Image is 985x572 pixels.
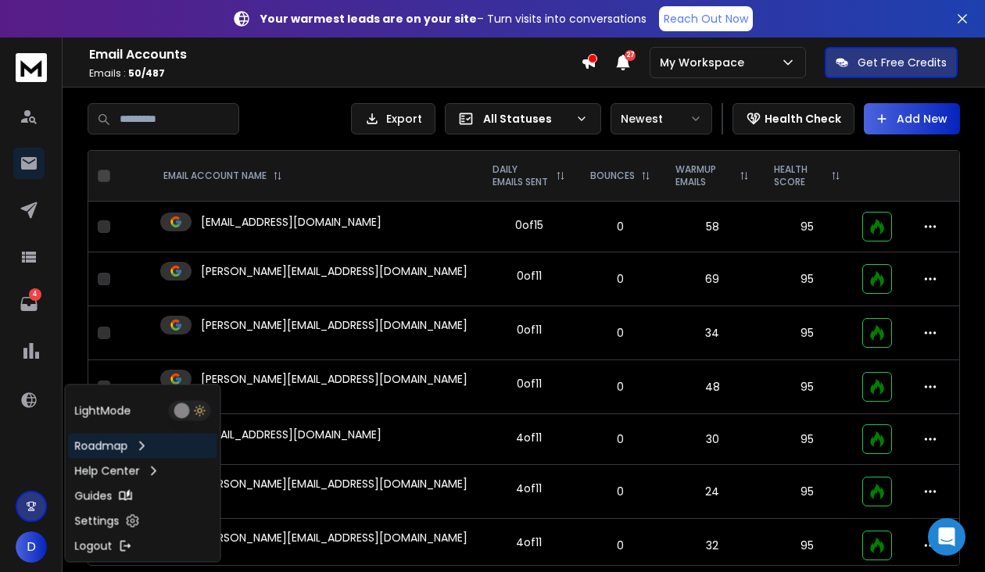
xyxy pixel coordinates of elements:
[765,111,841,127] p: Health Check
[659,6,753,31] a: Reach Out Now
[587,379,654,395] p: 0
[517,376,542,391] div: 0 of 11
[260,11,477,27] strong: Your warmest leads are on your site
[663,414,761,465] td: 30
[13,288,45,320] a: 4
[75,403,131,419] p: Light Mode
[660,55,750,70] p: My Workspace
[29,288,41,301] p: 4
[201,317,467,333] p: [PERSON_NAME][EMAIL_ADDRESS][DOMAIN_NAME]
[69,434,217,459] a: Roadmap
[75,438,128,454] p: Roadmap
[663,202,761,252] td: 58
[825,47,958,78] button: Get Free Credits
[858,55,947,70] p: Get Free Credits
[69,484,217,509] a: Guides
[89,67,581,80] p: Emails :
[761,202,853,252] td: 95
[761,465,853,519] td: 95
[16,531,47,563] button: D
[774,163,825,188] p: HEALTH SCORE
[587,484,654,499] p: 0
[69,509,217,534] a: Settings
[587,219,654,234] p: 0
[587,271,654,287] p: 0
[625,50,636,61] span: 27
[483,111,569,127] p: All Statuses
[201,427,381,442] p: [EMAIL_ADDRESS][DOMAIN_NAME]
[761,252,853,306] td: 95
[587,325,654,341] p: 0
[201,530,467,545] p: [PERSON_NAME][EMAIL_ADDRESS][DOMAIN_NAME]
[675,163,733,188] p: WARMUP EMAILS
[75,513,120,529] p: Settings
[663,252,761,306] td: 69
[517,322,542,338] div: 0 of 11
[928,518,965,556] div: Open Intercom Messenger
[761,414,853,465] td: 95
[201,214,381,230] p: [EMAIL_ADDRESS][DOMAIN_NAME]
[163,170,282,182] div: EMAIL ACCOUNT NAME
[663,306,761,360] td: 34
[128,66,165,80] span: 50 / 487
[69,459,217,484] a: Help Center
[663,465,761,519] td: 24
[761,306,853,360] td: 95
[515,217,543,233] div: 0 of 15
[761,360,853,414] td: 95
[590,170,635,182] p: BOUNCES
[517,268,542,284] div: 0 of 11
[201,371,467,387] p: [PERSON_NAME][EMAIL_ADDRESS][DOMAIN_NAME]
[75,463,140,479] p: Help Center
[663,360,761,414] td: 48
[664,11,748,27] p: Reach Out Now
[351,103,435,134] button: Export
[732,103,854,134] button: Health Check
[75,488,113,504] p: Guides
[201,476,467,492] p: [PERSON_NAME][EMAIL_ADDRESS][DOMAIN_NAME]
[260,11,647,27] p: – Turn visits into conversations
[16,53,47,82] img: logo
[611,103,712,134] button: Newest
[201,263,467,279] p: [PERSON_NAME][EMAIL_ADDRESS][DOMAIN_NAME]
[75,538,113,554] p: Logout
[587,431,654,447] p: 0
[89,45,581,64] h1: Email Accounts
[864,103,960,134] button: Add New
[587,538,654,553] p: 0
[516,534,542,550] div: 4 of 11
[516,430,542,445] div: 4 of 11
[492,163,550,188] p: DAILY EMAILS SENT
[516,481,542,496] div: 4 of 11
